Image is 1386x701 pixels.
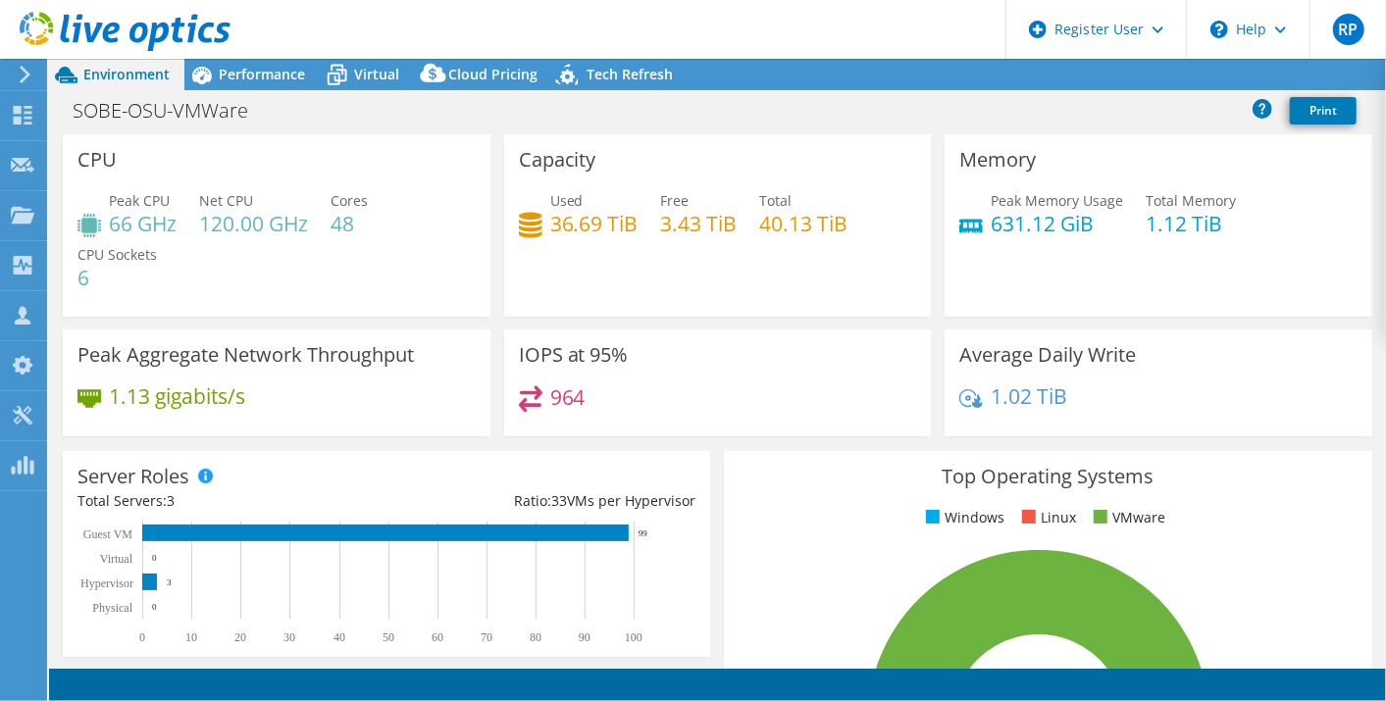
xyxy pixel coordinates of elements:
h3: Memory [959,149,1036,171]
text: 0 [139,630,145,644]
li: Linux [1017,507,1076,528]
span: Virtual [354,65,399,83]
h4: 1.13 gigabits/s [109,385,245,407]
text: Physical [92,601,132,615]
h4: 964 [550,386,586,408]
text: 99 [639,528,648,538]
text: 0 [152,602,157,612]
h3: Capacity [519,149,596,171]
span: 3 [167,491,175,510]
span: 33 [551,491,567,510]
h4: 48 [331,213,368,234]
text: 3 [167,577,172,587]
h3: Top Operating Systems [739,466,1357,487]
span: Tech Refresh [587,65,673,83]
span: Free [661,191,690,210]
text: 70 [481,630,492,644]
h4: 1.02 TiB [991,385,1067,407]
text: Guest VM [83,527,132,541]
text: 90 [579,630,590,644]
text: 30 [283,630,295,644]
h4: 1.12 TiB [1146,213,1236,234]
h1: SOBE-OSU-VMWare [64,100,279,122]
h4: 36.69 TiB [550,213,639,234]
text: 60 [432,630,443,644]
text: 100 [625,630,642,644]
span: Net CPU [199,191,253,210]
h3: Average Daily Write [959,344,1136,366]
h4: 6 [77,267,157,288]
h4: 40.13 TiB [760,213,848,234]
h3: Server Roles [77,466,189,487]
h4: 66 GHz [109,213,177,234]
h3: Peak Aggregate Network Throughput [77,344,414,366]
text: 40 [334,630,345,644]
div: Total Servers: [77,490,386,512]
span: Environment [83,65,170,83]
span: Total [760,191,793,210]
span: Cloud Pricing [448,65,538,83]
span: Peak Memory Usage [991,191,1123,210]
text: 0 [152,553,157,563]
li: Windows [921,507,1004,528]
h3: IOPS at 95% [519,344,629,366]
h3: CPU [77,149,117,171]
li: VMware [1089,507,1165,528]
span: Peak CPU [109,191,170,210]
h4: 3.43 TiB [661,213,738,234]
span: RP [1333,14,1364,45]
span: Performance [219,65,305,83]
h4: 120.00 GHz [199,213,308,234]
svg: \n [1210,21,1228,38]
text: 20 [234,630,246,644]
span: Total Memory [1146,191,1236,210]
span: CPU Sockets [77,245,157,264]
div: Ratio: VMs per Hypervisor [386,490,695,512]
text: 80 [530,630,541,644]
text: Hypervisor [80,576,133,590]
text: 50 [383,630,394,644]
h4: 631.12 GiB [991,213,1123,234]
span: Cores [331,191,368,210]
a: Print [1290,97,1357,125]
text: 10 [185,630,197,644]
span: Used [550,191,584,210]
text: Virtual [100,552,133,566]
